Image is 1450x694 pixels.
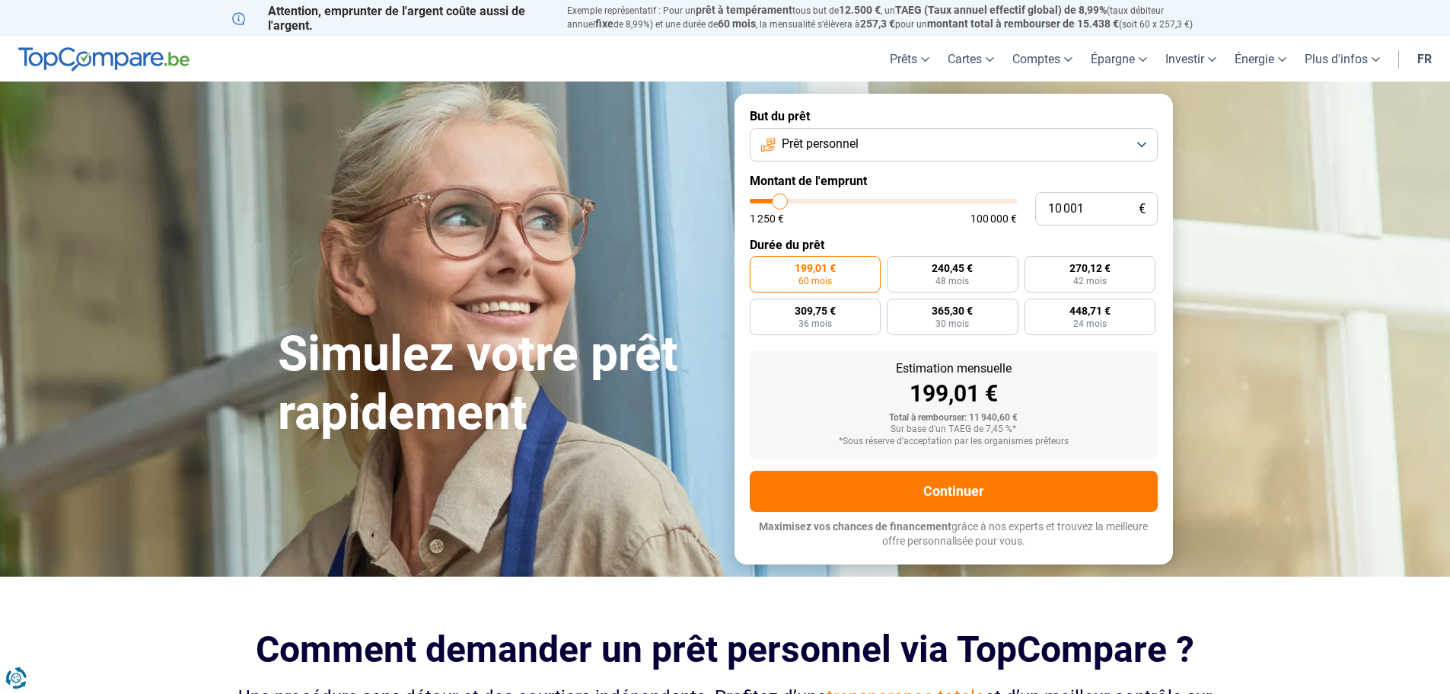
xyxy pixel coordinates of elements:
[1156,37,1225,82] a: Investir
[762,437,1146,447] div: *Sous réserve d'acceptation par les organismes prêteurs
[798,319,832,328] span: 36 mois
[232,628,1219,670] h2: Comment demander un prêt personnel via TopCompare ?
[1003,37,1082,82] a: Comptes
[932,263,973,273] span: 240,45 €
[1408,37,1441,82] a: fr
[782,136,859,152] span: Prêt personnel
[1073,277,1107,286] span: 42 mois
[567,4,1219,31] p: Exemple représentatif : Pour un tous but de , un (taux débiteur annuel de 8,99%) et une durée de ...
[895,4,1107,16] span: TAEG (Taux annuel effectif global) de 8,99%
[935,277,969,286] span: 48 mois
[18,47,190,72] img: TopCompare
[935,319,969,328] span: 30 mois
[1082,37,1156,82] a: Épargne
[970,213,1017,224] span: 100 000 €
[232,4,549,33] p: Attention, emprunter de l'argent coûte aussi de l'argent.
[750,471,1158,512] button: Continuer
[696,4,792,16] span: prêt à tempérament
[750,213,784,224] span: 1 250 €
[932,305,973,316] span: 365,30 €
[1073,319,1107,328] span: 24 mois
[762,413,1146,424] div: Total à rembourser: 11 940,60 €
[762,424,1146,435] div: Sur base d'un TAEG de 7,45 %*
[278,325,716,443] h1: Simulez votre prêt rapidement
[718,18,756,30] span: 60 mois
[795,305,836,316] span: 309,75 €
[795,263,836,273] span: 199,01 €
[595,18,613,30] span: fixe
[939,37,1003,82] a: Cartes
[860,18,895,30] span: 257,3 €
[1069,263,1111,273] span: 270,12 €
[762,363,1146,375] div: Estimation mensuelle
[1139,203,1146,216] span: €
[1295,37,1389,82] a: Plus d'infos
[798,277,832,286] span: 60 mois
[881,37,939,82] a: Prêts
[750,238,1158,252] label: Durée du prêt
[1225,37,1295,82] a: Énergie
[839,4,881,16] span: 12.500 €
[1069,305,1111,316] span: 448,71 €
[750,520,1158,549] p: grâce à nos experts et trouvez la meilleure offre personnalisée pour vous.
[750,128,1158,162] button: Prêt personnel
[750,174,1158,188] label: Montant de l'emprunt
[762,382,1146,405] div: 199,01 €
[927,18,1119,30] span: montant total à rembourser de 15.438 €
[759,520,951,532] span: Maximisez vos chances de financement
[750,109,1158,123] label: But du prêt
